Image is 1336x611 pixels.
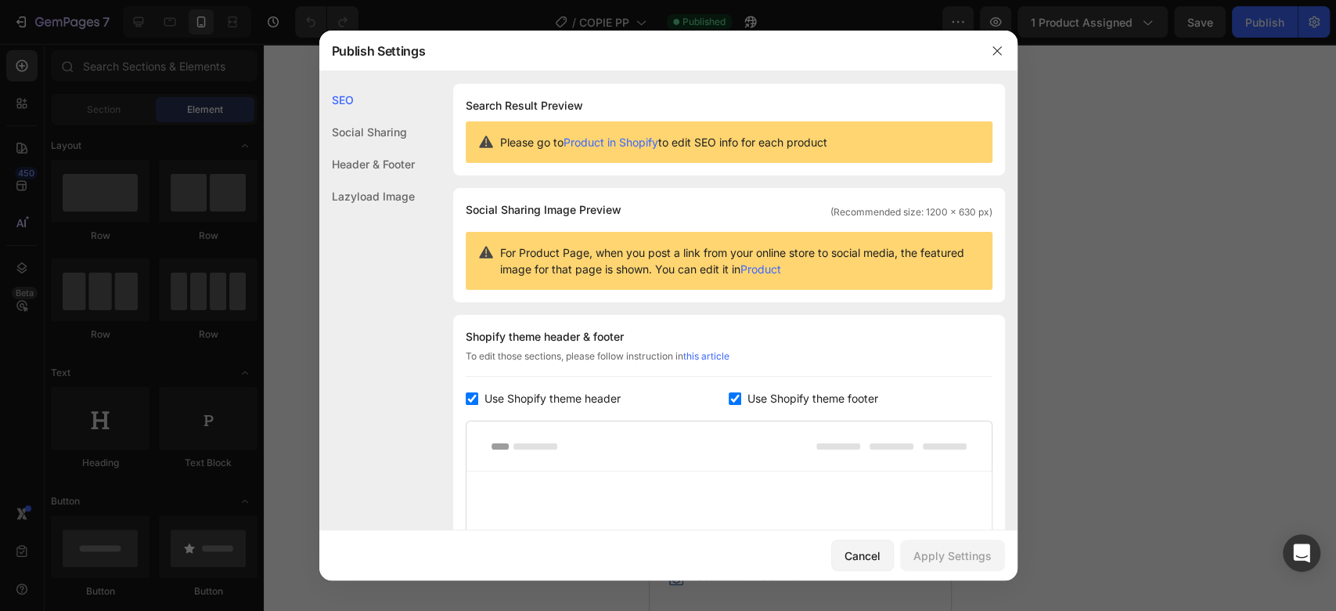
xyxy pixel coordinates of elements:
[564,136,658,149] a: Product in Shopify
[913,548,992,564] div: Apply Settings
[87,95,136,103] span: EXCELLENT
[466,201,621,219] span: Social Sharing Image Preview
[484,389,621,408] span: Use Shopify theme header
[19,483,34,498] img: image_demo.jpg
[319,116,415,148] div: Social Sharing
[466,327,992,346] div: Shopify theme header & footer
[42,525,149,540] span: Lavable en machine
[15,68,301,91] h2: Tapis CleanPattoune™
[319,84,415,116] div: SEO
[319,31,977,71] div: Publish Settings
[319,180,415,212] div: Lazyload Image
[466,96,992,115] h1: Search Result Preview
[14,92,84,107] img: 5 étoiles
[19,526,34,541] img: image_demo.jpg
[140,94,180,104] span: 1247 avis
[42,503,171,519] span: Absorbe jusqu’à 7x plus
[747,389,878,408] span: Use Shopify theme footer
[830,205,992,219] span: (Recommended size: 1200 x 630 px)
[82,8,149,23] span: Mobile ( 385 px)
[278,265,293,303] span: Popup 1
[683,350,729,362] a: this article
[19,504,34,519] img: image_demo.jpg
[844,548,880,564] div: Cancel
[319,148,415,180] div: Header & Footer
[1283,534,1320,572] div: Open Intercom Messenger
[740,262,781,276] a: Product
[15,49,301,68] h2: Fini les traces de pattes
[500,244,980,277] span: For Product Page, when you post a link from your online store to social media, the featured image...
[500,134,827,150] span: Please go to to edit SEO info for each product
[831,540,894,571] button: Cancel
[466,349,992,377] div: To edit those sections, please follow instruction in
[900,540,1005,571] button: Apply Settings
[42,483,167,498] span: Maison toujours propre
